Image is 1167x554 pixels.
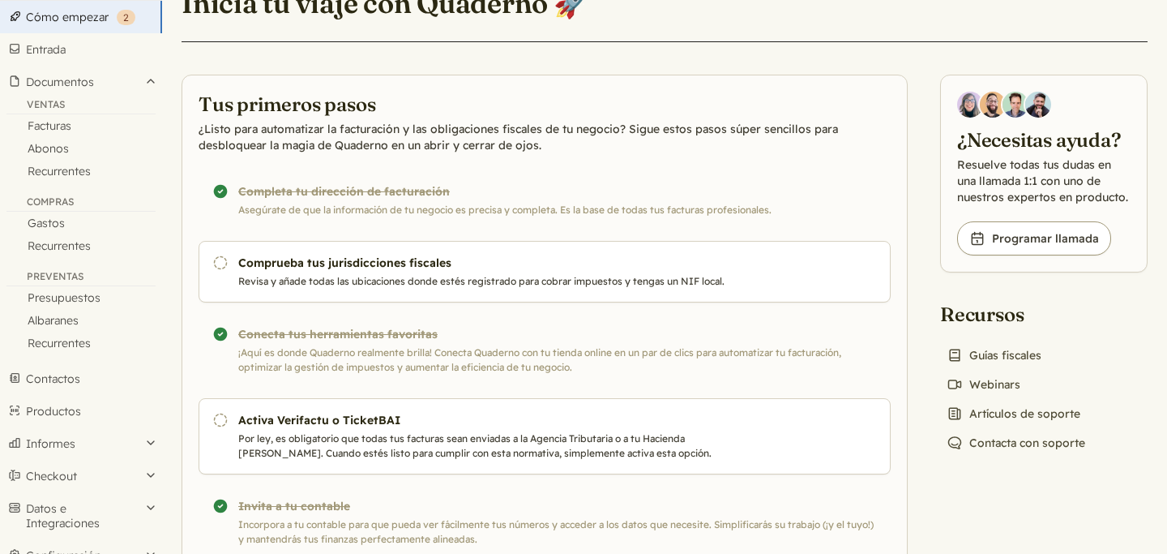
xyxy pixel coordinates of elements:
a: Programar llamada [957,221,1111,256]
h3: Comprueba tus jurisdicciones fiscales [238,255,768,271]
div: Compras [6,195,156,212]
img: Diana Carrasco, Account Executive at Quaderno [957,92,983,118]
img: Javier Rubio, DevRel at Quaderno [1025,92,1051,118]
p: Revisa y añade todas las ubicaciones donde estés registrado para cobrar impuestos y tengas un NIF... [238,274,768,289]
img: Ivo Oltmans, Business Developer at Quaderno [1002,92,1028,118]
span: 2 [123,11,129,24]
h2: ¿Necesitas ayuda? [957,127,1131,153]
div: Preventas [6,270,156,286]
a: Contacta con soporte [940,432,1092,454]
img: Jairo Fumero, Account Executive at Quaderno [980,92,1006,118]
a: Artículos de soporte [940,402,1087,425]
div: Ventas [6,98,156,114]
a: Activa Verifactu o TicketBAI Por ley, es obligatorio que todas tus facturas sean enviadas a la Ag... [199,398,891,475]
a: Guías fiscales [940,344,1048,367]
h2: Recursos [940,302,1092,328]
a: Webinars [940,373,1027,396]
a: Comprueba tus jurisdicciones fiscales Revisa y añade todas las ubicaciones donde estés registrado... [199,241,891,303]
h2: Tus primeros pasos [199,92,891,118]
h3: Activa Verifactu o TicketBAI [238,412,768,428]
p: ¿Listo para automatizar la facturación y las obligaciones fiscales de tu negocio? Sigue estos pas... [199,121,891,153]
p: Por ley, es obligatorio que todas tus facturas sean enviadas a la Agencia Tributaria o a tu Hacie... [238,432,768,461]
p: Resuelve todas tus dudas en una llamada 1:1 con uno de nuestros expertos en producto. [957,157,1131,205]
